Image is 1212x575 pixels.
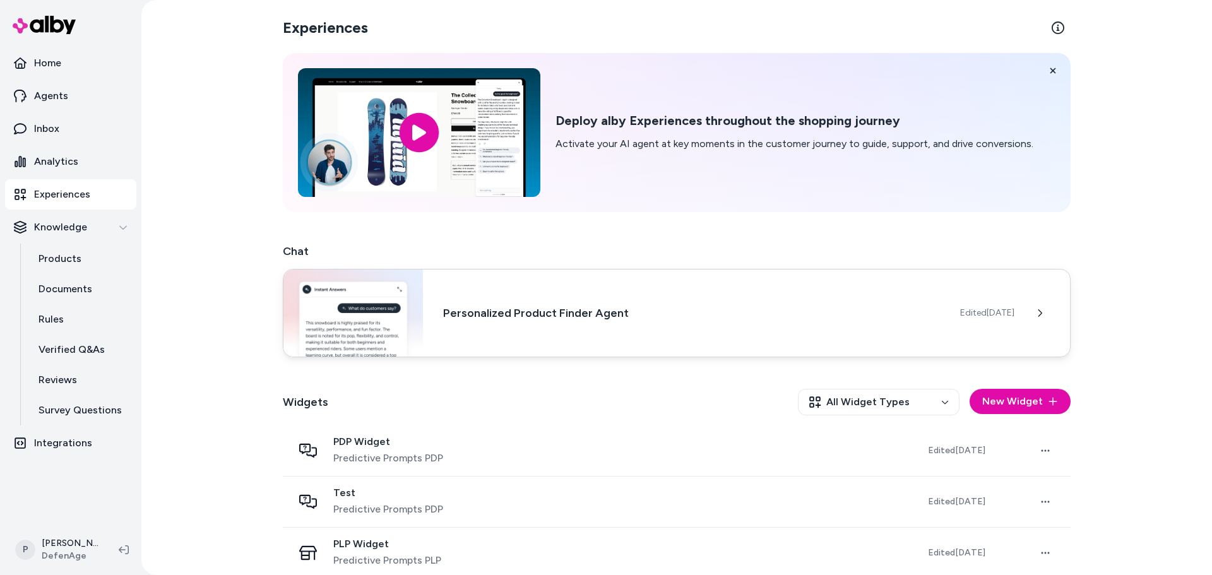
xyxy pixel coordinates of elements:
[333,487,443,499] span: Test
[26,304,136,335] a: Rules
[928,496,985,507] span: Edited [DATE]
[5,146,136,177] a: Analytics
[39,372,77,388] p: Reviews
[798,389,959,415] button: All Widget Types
[39,403,122,418] p: Survey Questions
[34,56,61,71] p: Home
[34,187,90,202] p: Experiences
[42,550,98,562] span: DefenAge
[333,538,441,550] span: PLP Widget
[333,553,441,568] span: Predictive Prompts PLP
[26,274,136,304] a: Documents
[5,212,136,242] button: Knowledge
[34,436,92,451] p: Integrations
[26,365,136,395] a: Reviews
[5,48,136,78] a: Home
[15,540,35,560] span: P
[5,81,136,111] a: Agents
[928,547,985,558] span: Edited [DATE]
[42,537,98,550] p: [PERSON_NAME]
[960,307,1014,319] span: Edited [DATE]
[283,270,1071,359] a: Chat widgetPersonalized Product Finder AgentEdited[DATE]
[34,220,87,235] p: Knowledge
[39,342,105,357] p: Verified Q&As
[26,335,136,365] a: Verified Q&As
[283,242,1071,260] h2: Chat
[26,244,136,274] a: Products
[13,16,76,34] img: alby Logo
[928,445,985,456] span: Edited [DATE]
[39,312,64,327] p: Rules
[34,121,59,136] p: Inbox
[283,393,328,411] h2: Widgets
[555,113,1033,129] h2: Deploy alby Experiences throughout the shopping journey
[26,395,136,425] a: Survey Questions
[39,251,81,266] p: Products
[283,270,423,357] img: Chat widget
[333,451,443,466] span: Predictive Prompts PDP
[5,179,136,210] a: Experiences
[283,18,368,38] h2: Experiences
[34,88,68,104] p: Agents
[34,154,78,169] p: Analytics
[5,428,136,458] a: Integrations
[8,530,109,570] button: P[PERSON_NAME]DefenAge
[39,282,92,297] p: Documents
[443,304,940,322] h3: Personalized Product Finder Agent
[333,436,443,448] span: PDP Widget
[970,389,1071,414] button: New Widget
[5,114,136,144] a: Inbox
[333,502,443,517] span: Predictive Prompts PDP
[555,136,1033,151] p: Activate your AI agent at key moments in the customer journey to guide, support, and drive conver...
